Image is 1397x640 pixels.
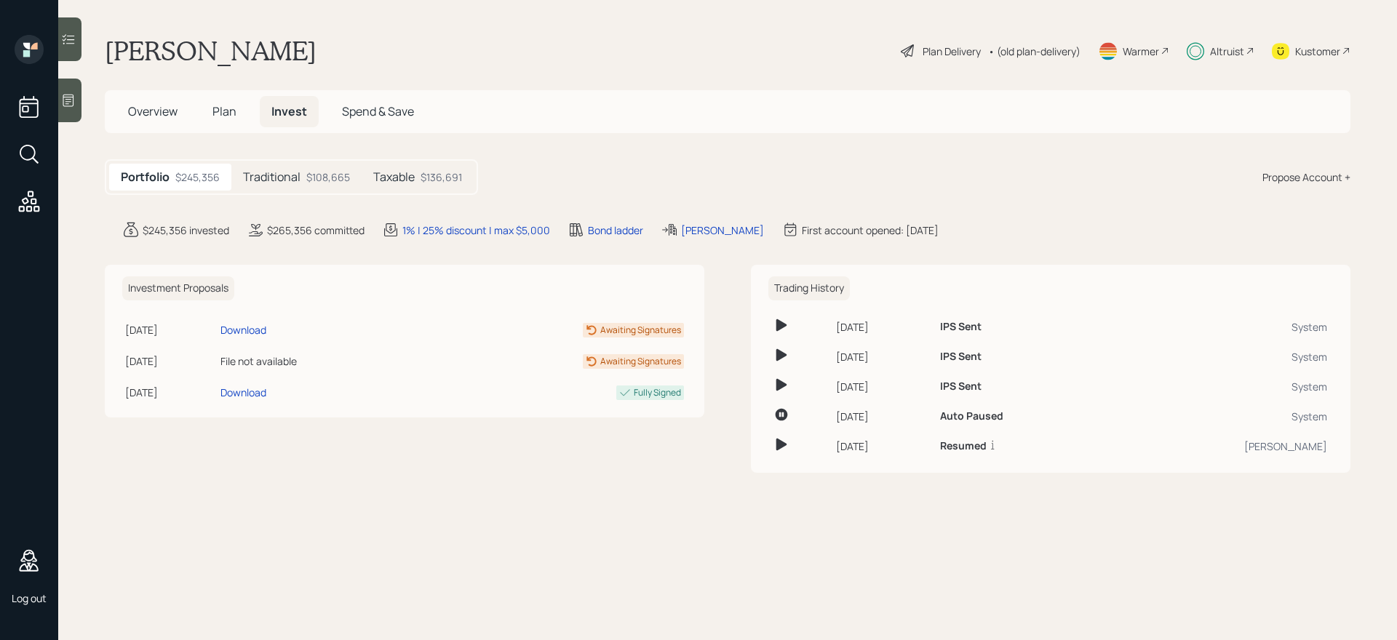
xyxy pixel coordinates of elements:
[802,223,939,238] div: First account opened: [DATE]
[1116,349,1327,364] div: System
[1116,379,1327,394] div: System
[836,319,928,335] div: [DATE]
[122,276,234,300] h6: Investment Proposals
[836,379,928,394] div: [DATE]
[768,276,850,300] h6: Trading History
[12,591,47,605] div: Log out
[1210,44,1244,59] div: Altruist
[125,353,215,369] div: [DATE]
[421,169,462,185] div: $136,691
[940,351,982,363] h6: IPS Sent
[988,44,1080,59] div: • (old plan-delivery)
[220,385,266,400] div: Download
[125,385,215,400] div: [DATE]
[373,170,415,184] h5: Taxable
[175,169,220,185] div: $245,356
[940,380,982,393] h6: IPS Sent
[1295,44,1340,59] div: Kustomer
[1116,439,1327,454] div: [PERSON_NAME]
[681,223,764,238] div: [PERSON_NAME]
[212,103,236,119] span: Plan
[600,324,681,337] div: Awaiting Signatures
[1123,44,1159,59] div: Warmer
[402,223,550,238] div: 1% | 25% discount | max $5,000
[306,169,350,185] div: $108,665
[940,410,1003,423] h6: Auto Paused
[634,386,681,399] div: Fully Signed
[271,103,307,119] span: Invest
[1262,169,1350,185] div: Propose Account +
[121,170,170,184] h5: Portfolio
[836,439,928,454] div: [DATE]
[243,170,301,184] h5: Traditional
[600,355,681,368] div: Awaiting Signatures
[125,322,215,337] div: [DATE]
[105,35,317,67] h1: [PERSON_NAME]
[1116,319,1327,335] div: System
[923,44,981,59] div: Plan Delivery
[836,409,928,424] div: [DATE]
[588,223,643,238] div: Bond ladder
[940,440,987,452] h6: Resumed
[836,349,928,364] div: [DATE]
[128,103,178,119] span: Overview
[220,322,266,337] div: Download
[1116,409,1327,424] div: System
[220,353,418,369] div: File not available
[940,321,982,333] h6: IPS Sent
[143,223,229,238] div: $245,356 invested
[342,103,414,119] span: Spend & Save
[267,223,365,238] div: $265,356 committed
